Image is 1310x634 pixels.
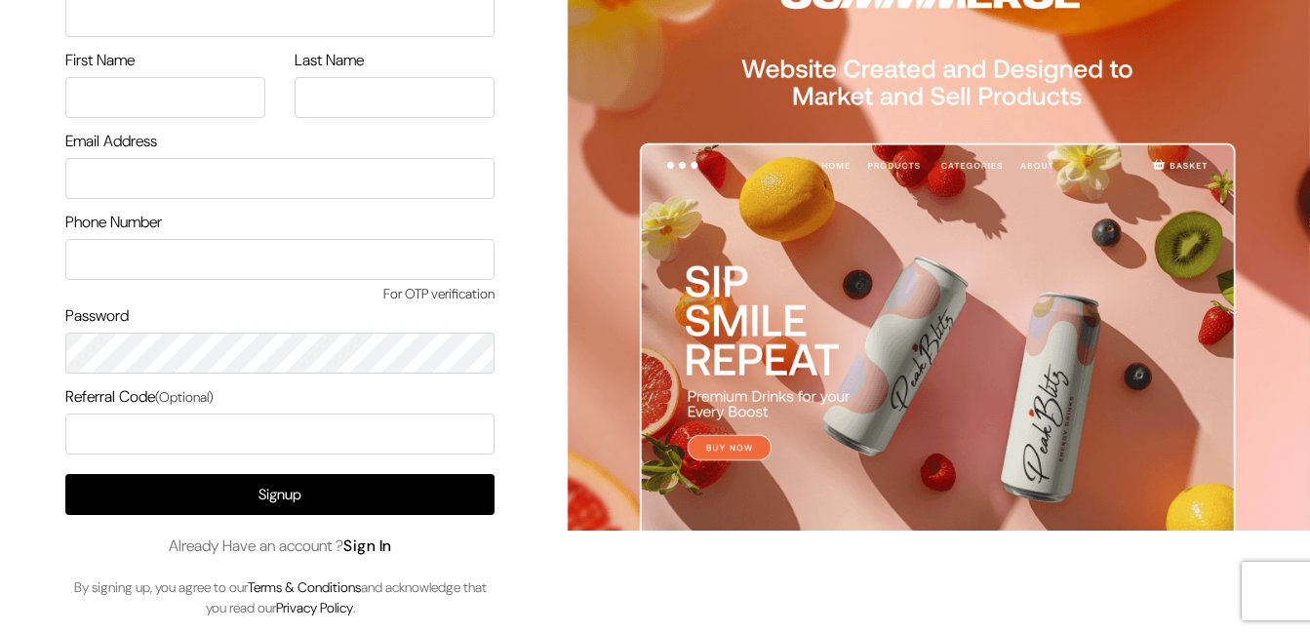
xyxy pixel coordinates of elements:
[65,49,135,72] label: First Name
[155,388,214,406] span: (Optional)
[65,211,162,234] label: Phone Number
[248,578,361,596] a: Terms & Conditions
[65,474,495,515] button: Signup
[65,304,129,328] label: Password
[65,577,495,618] p: By signing up, you agree to our and acknowledge that you read our .
[65,130,157,153] label: Email Address
[295,49,364,72] label: Last Name
[169,535,392,558] span: Already Have an account ?
[276,599,353,616] a: Privacy Policy
[65,385,214,409] label: Referral Code
[343,535,392,556] a: Sign In
[65,284,495,304] span: For OTP verification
